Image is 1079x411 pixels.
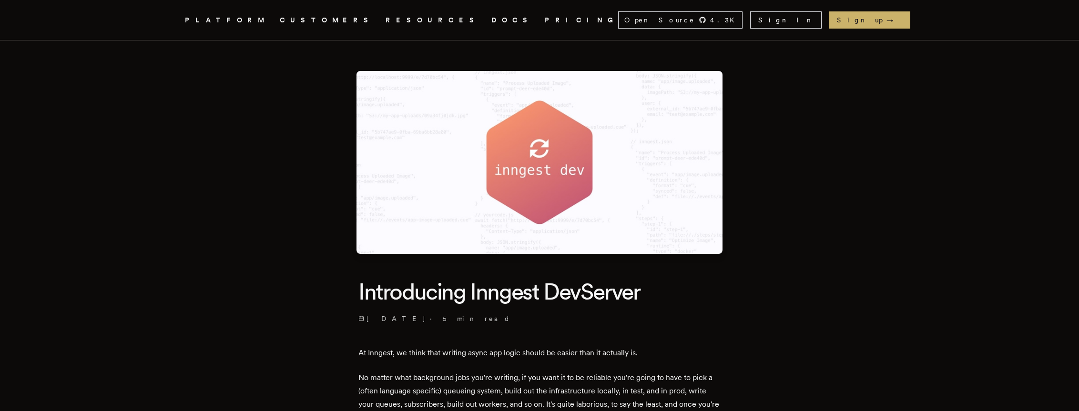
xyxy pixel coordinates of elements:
[356,71,723,254] img: Featured image for Introducing Inngest DevServer blog post
[358,314,426,323] span: [DATE]
[185,14,268,26] button: PLATFORM
[491,14,533,26] a: DOCS
[358,314,721,323] p: ·
[624,15,695,25] span: Open Source
[710,15,740,25] span: 4.3 K
[829,11,910,29] a: Sign up
[358,346,721,360] p: At Inngest, we think that writing async app logic should be easier than it actually is.
[750,11,822,29] a: Sign In
[386,14,480,26] button: RESOURCES
[280,14,374,26] a: CUSTOMERS
[886,15,903,25] span: →
[358,277,721,306] h1: Introducing Inngest DevServer
[545,14,618,26] a: PRICING
[443,314,510,323] span: 5 min read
